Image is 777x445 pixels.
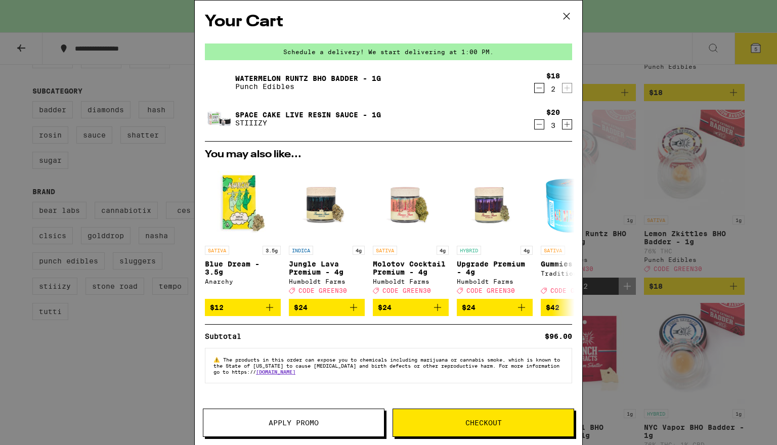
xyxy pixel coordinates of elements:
[541,165,617,241] img: Traditional - Gummies - 3.5g
[289,246,313,255] p: INDICA
[235,82,381,91] p: Punch Edibles
[393,409,574,437] button: Checkout
[541,299,617,316] button: Add to bag
[289,278,365,285] div: Humboldt Farms
[269,419,319,426] span: Apply Promo
[294,303,308,312] span: $24
[541,270,617,277] div: Traditional
[210,303,224,312] span: $12
[289,165,365,241] img: Humboldt Farms - Jungle Lava Premium - 4g
[457,165,533,299] a: Open page for Upgrade Premium - 4g from Humboldt Farms
[437,246,449,255] p: 4g
[534,119,544,129] button: Decrement
[457,260,533,276] p: Upgrade Premium - 4g
[289,299,365,316] button: Add to bag
[466,287,515,294] span: CODE GREEN30
[235,111,381,119] a: Space Cake Live Resin Sauce - 1g
[457,299,533,316] button: Add to bag
[465,419,502,426] span: Checkout
[205,333,248,340] div: Subtotal
[203,409,384,437] button: Apply Promo
[205,43,572,60] div: Schedule a delivery! We start delivering at 1:00 PM.
[205,278,281,285] div: Anarchy
[353,246,365,255] p: 4g
[534,83,544,93] button: Decrement
[289,260,365,276] p: Jungle Lava Premium - 4g
[298,287,347,294] span: CODE GREEN30
[256,369,295,375] a: [DOMAIN_NAME]
[378,303,392,312] span: $24
[541,260,617,268] p: Gummies - 3.5g
[562,83,572,93] button: Increment
[382,287,431,294] span: CODE GREEN30
[541,165,617,299] a: Open page for Gummies - 3.5g from Traditional
[205,260,281,276] p: Blue Dream - 3.5g
[546,85,560,93] div: 2
[562,119,572,129] button: Increment
[541,246,565,255] p: SATIVA
[205,68,233,97] img: Watermelon Runtz BHO Badder - 1g
[457,278,533,285] div: Humboldt Farms
[205,165,281,299] a: Open page for Blue Dream - 3.5g from Anarchy
[373,299,449,316] button: Add to bag
[205,299,281,316] button: Add to bag
[213,357,560,375] span: The products in this order can expose you to chemicals including marijuana or cannabis smoke, whi...
[546,108,560,116] div: $20
[205,105,233,133] img: Space Cake Live Resin Sauce - 1g
[546,72,560,80] div: $18
[205,11,572,33] h2: Your Cart
[373,260,449,276] p: Molotov Cocktail Premium - 4g
[546,303,559,312] span: $42
[235,119,381,127] p: STIIIZY
[373,246,397,255] p: SATIVA
[550,287,599,294] span: CODE GREEN30
[263,246,281,255] p: 3.5g
[205,150,572,160] h2: You may also like...
[205,165,281,241] img: Anarchy - Blue Dream - 3.5g
[373,278,449,285] div: Humboldt Farms
[546,121,560,129] div: 3
[6,7,73,15] span: Hi. Need any help?
[457,165,533,241] img: Humboldt Farms - Upgrade Premium - 4g
[521,246,533,255] p: 4g
[213,357,223,363] span: ⚠️
[373,165,449,299] a: Open page for Molotov Cocktail Premium - 4g from Humboldt Farms
[457,246,481,255] p: HYBRID
[545,333,572,340] div: $96.00
[289,165,365,299] a: Open page for Jungle Lava Premium - 4g from Humboldt Farms
[373,165,449,241] img: Humboldt Farms - Molotov Cocktail Premium - 4g
[235,74,381,82] a: Watermelon Runtz BHO Badder - 1g
[462,303,476,312] span: $24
